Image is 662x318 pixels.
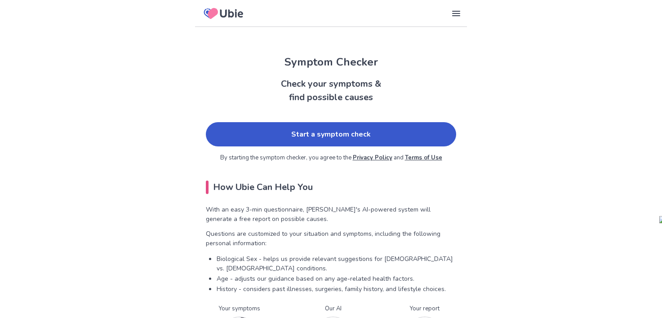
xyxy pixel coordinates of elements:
[315,305,351,314] p: Our AI
[195,77,467,104] h2: Check your symptoms & find possible causes
[217,274,456,283] p: Age - adjusts our guidance based on any age-related health factors.
[206,181,456,194] h2: How Ubie Can Help You
[353,154,392,162] a: Privacy Policy
[219,305,260,314] p: Your symptoms
[206,154,456,163] p: By starting the symptom checker, you agree to the and
[206,229,456,248] p: Questions are customized to your situation and symptoms, including the following personal informa...
[217,284,456,294] p: History - considers past illnesses, surgeries, family history, and lifestyle choices.
[206,205,456,224] p: With an easy 3-min questionnaire, [PERSON_NAME]'s AI-powered system will generate a free report o...
[217,254,456,273] p: Biological Sex - helps us provide relevant suggestions for [DEMOGRAPHIC_DATA] vs. [DEMOGRAPHIC_DA...
[405,154,442,162] a: Terms of Use
[206,122,456,146] a: Start a symptom check
[195,54,467,70] h1: Symptom Checker
[406,305,443,314] p: Your report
